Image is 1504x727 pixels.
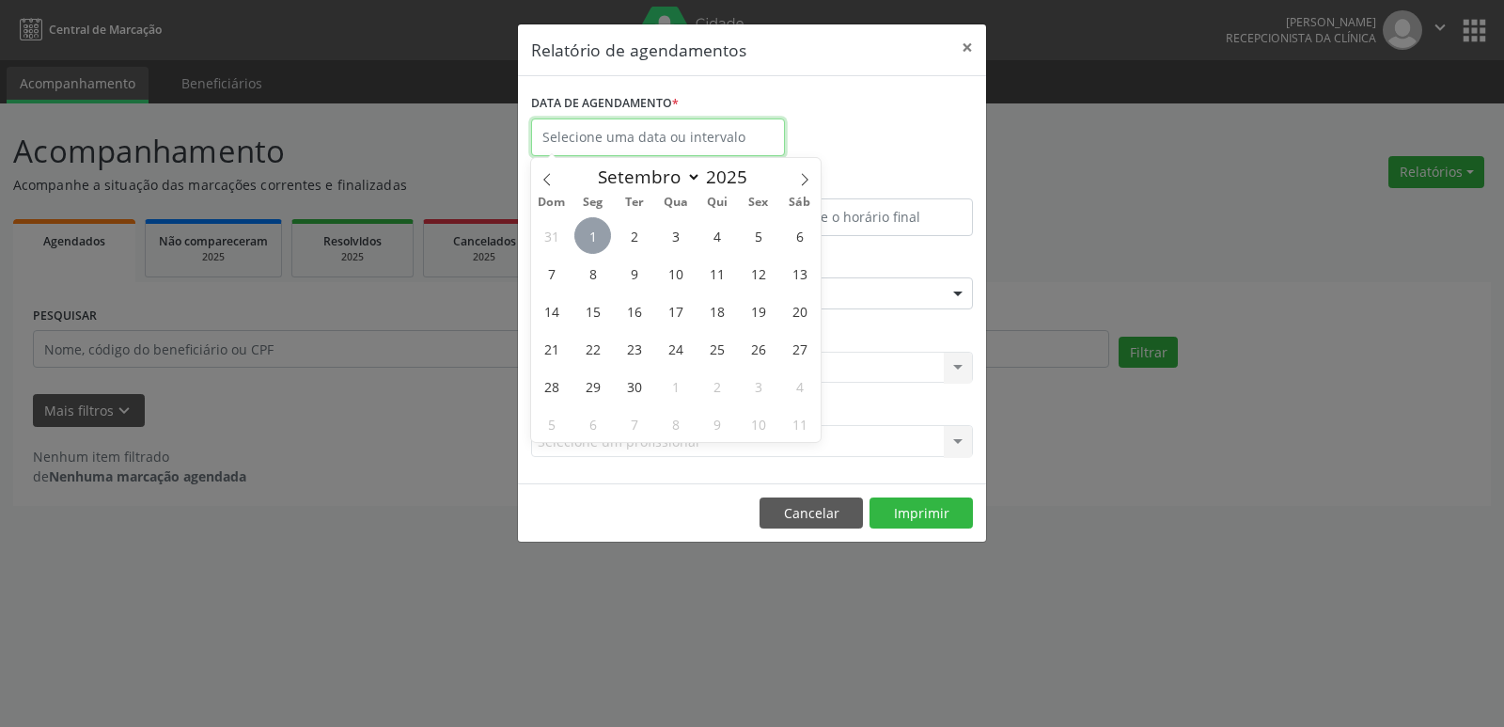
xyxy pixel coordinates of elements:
input: Year [701,165,763,189]
span: Setembro 29, 2025 [574,368,611,404]
span: Outubro 9, 2025 [698,405,735,442]
span: Setembro 27, 2025 [781,330,818,367]
span: Setembro 14, 2025 [533,292,570,329]
span: Agosto 31, 2025 [533,217,570,254]
span: Setembro 8, 2025 [574,255,611,292]
span: Setembro 1, 2025 [574,217,611,254]
span: Outubro 7, 2025 [616,405,652,442]
span: Outubro 3, 2025 [740,368,776,404]
span: Outubro 2, 2025 [698,368,735,404]
span: Setembro 7, 2025 [533,255,570,292]
span: Setembro 30, 2025 [616,368,652,404]
span: Outubro 8, 2025 [657,405,694,442]
label: DATA DE AGENDAMENTO [531,89,679,119]
select: Month [588,164,701,190]
span: Setembro 2, 2025 [616,217,652,254]
span: Setembro 22, 2025 [574,330,611,367]
span: Setembro 11, 2025 [698,255,735,292]
span: Setembro 10, 2025 [657,255,694,292]
span: Seg [572,197,614,209]
input: Selecione uma data ou intervalo [531,119,785,156]
span: Setembro 25, 2025 [698,330,735,367]
span: Setembro 15, 2025 [574,292,611,329]
span: Setembro 3, 2025 [657,217,694,254]
span: Qui [697,197,738,209]
span: Setembro 19, 2025 [740,292,776,329]
label: ATÉ [757,169,973,198]
span: Setembro 6, 2025 [781,217,818,254]
span: Setembro 16, 2025 [616,292,652,329]
span: Setembro 23, 2025 [616,330,652,367]
span: Setembro 24, 2025 [657,330,694,367]
span: Setembro 21, 2025 [533,330,570,367]
span: Sex [738,197,779,209]
input: Selecione o horário final [757,198,973,236]
span: Qua [655,197,697,209]
span: Outubro 4, 2025 [781,368,818,404]
span: Sáb [779,197,821,209]
span: Setembro 18, 2025 [698,292,735,329]
span: Setembro 20, 2025 [781,292,818,329]
button: Imprimir [869,498,973,529]
span: Ter [614,197,655,209]
span: Outubro 1, 2025 [657,368,694,404]
h5: Relatório de agendamentos [531,38,746,62]
span: Setembro 12, 2025 [740,255,776,292]
span: Setembro 13, 2025 [781,255,818,292]
span: Setembro 28, 2025 [533,368,570,404]
button: Close [948,24,986,71]
span: Setembro 9, 2025 [616,255,652,292]
span: Outubro 10, 2025 [740,405,776,442]
span: Outubro 5, 2025 [533,405,570,442]
span: Outubro 6, 2025 [574,405,611,442]
span: Dom [531,197,572,209]
span: Outubro 11, 2025 [781,405,818,442]
span: Setembro 26, 2025 [740,330,776,367]
button: Cancelar [760,498,863,529]
span: Setembro 5, 2025 [740,217,776,254]
span: Setembro 17, 2025 [657,292,694,329]
span: Setembro 4, 2025 [698,217,735,254]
